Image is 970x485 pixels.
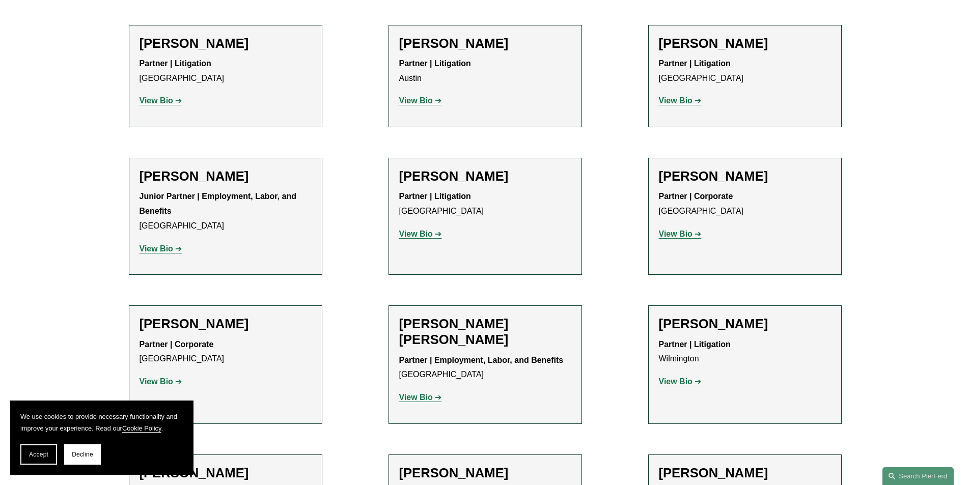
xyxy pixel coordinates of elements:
[659,168,831,184] h2: [PERSON_NAME]
[399,393,433,402] strong: View Bio
[140,465,312,481] h2: [PERSON_NAME]
[140,377,173,386] strong: View Bio
[659,189,831,219] p: [GEOGRAPHIC_DATA]
[399,96,433,105] strong: View Bio
[140,96,182,105] a: View Bio
[20,411,183,434] p: We use cookies to provide necessary functionality and improve your experience. Read our .
[140,244,173,253] strong: View Bio
[399,353,571,383] p: [GEOGRAPHIC_DATA]
[399,96,442,105] a: View Bio
[659,377,702,386] a: View Bio
[122,424,161,432] a: Cookie Policy
[399,230,442,238] a: View Bio
[659,340,731,349] strong: Partner | Litigation
[399,36,571,51] h2: [PERSON_NAME]
[659,96,692,105] strong: View Bio
[399,230,433,238] strong: View Bio
[659,59,731,68] strong: Partner | Litigation
[140,192,299,215] strong: Junior Partner | Employment, Labor, and Benefits
[140,377,182,386] a: View Bio
[882,467,954,485] a: Search this site
[399,393,442,402] a: View Bio
[399,316,571,348] h2: [PERSON_NAME] [PERSON_NAME]
[659,316,831,332] h2: [PERSON_NAME]
[659,230,692,238] strong: View Bio
[140,59,211,68] strong: Partner | Litigation
[399,356,564,364] strong: Partner | Employment, Labor, and Benefits
[659,192,733,201] strong: Partner | Corporate
[399,168,571,184] h2: [PERSON_NAME]
[659,56,831,86] p: [GEOGRAPHIC_DATA]
[399,56,571,86] p: Austin
[10,401,193,475] section: Cookie banner
[399,59,471,68] strong: Partner | Litigation
[659,377,692,386] strong: View Bio
[140,244,182,253] a: View Bio
[659,96,702,105] a: View Bio
[72,451,93,458] span: Decline
[140,56,312,86] p: [GEOGRAPHIC_DATA]
[140,316,312,332] h2: [PERSON_NAME]
[140,36,312,51] h2: [PERSON_NAME]
[140,96,173,105] strong: View Bio
[29,451,48,458] span: Accept
[659,465,831,481] h2: [PERSON_NAME]
[20,444,57,465] button: Accept
[140,340,214,349] strong: Partner | Corporate
[659,230,702,238] a: View Bio
[399,465,571,481] h2: [PERSON_NAME]
[399,189,571,219] p: [GEOGRAPHIC_DATA]
[140,337,312,367] p: [GEOGRAPHIC_DATA]
[140,189,312,233] p: [GEOGRAPHIC_DATA]
[140,168,312,184] h2: [PERSON_NAME]
[64,444,101,465] button: Decline
[399,192,471,201] strong: Partner | Litigation
[659,337,831,367] p: Wilmington
[659,36,831,51] h2: [PERSON_NAME]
